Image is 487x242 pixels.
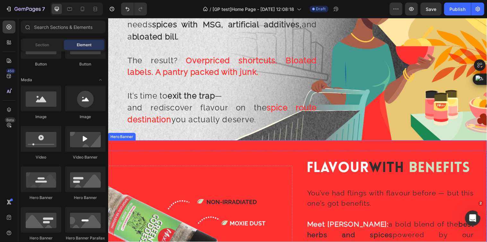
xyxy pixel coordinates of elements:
div: Button [65,61,106,67]
iframe: Intercom live chat [465,211,481,226]
div: Hero Banner [65,195,106,201]
input: Search Sections & Elements [21,21,106,33]
strong: spices with MSG, [45,2,117,12]
strong: bloated bill. [25,14,72,24]
div: Undo/Redo [121,3,147,15]
span: It’s time to — [20,74,117,84]
p: 7 [42,5,45,13]
span: a bold blend of the powered by our signature [203,205,372,235]
strong: best herbs and spices [203,205,372,224]
strong: artificial additives, [122,2,197,12]
strong: Moxie Dust™ [236,227,286,235]
div: Video [21,154,61,160]
div: Hero Banner [1,118,27,124]
span: 2 [478,201,483,206]
span: With [265,146,301,160]
div: Image [21,114,61,120]
strong: A pantry packed with junk. [48,50,153,60]
button: Save [421,3,442,15]
div: Video Banner [65,154,106,160]
div: Hero Banner Parallax [65,235,106,241]
button: 7 [3,3,48,15]
div: Publish [450,6,466,13]
span: Draft [316,6,326,12]
span: [GP test]Home Page - [DATE] 12:08:18 [213,6,294,13]
strong: exit the trap [61,74,109,84]
div: Button [21,61,61,67]
span: Save [426,6,437,12]
span: You’ve had flings with flavour before — but this one’s got benefits. [203,174,372,193]
div: Hero Banner [21,235,61,241]
div: Beta [5,117,15,123]
div: Image [65,114,106,120]
button: Publish [444,3,471,15]
span: Toggle open [95,75,106,85]
span: Benefits [306,146,368,160]
div: 450 [6,68,15,73]
strong: destination [20,98,65,108]
strong: Meet [PERSON_NAME]: [203,205,285,214]
span: and rediscover flavour on the [20,86,162,96]
iframe: To enrich screen reader interactions, please activate Accessibility in Grammarly extension settings [108,18,487,242]
span: Element [77,42,91,48]
div: Hero Banner [21,195,61,201]
h2: Flavour [201,144,385,162]
span: / [210,6,212,13]
span: you actually deserve. [65,98,151,108]
strong: spice route [162,86,213,96]
span: Media [21,77,32,83]
strong: Overpriced shortcuts. Bloated labels. [20,38,213,60]
span: Section [36,42,49,48]
span: The result? [20,38,71,48]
